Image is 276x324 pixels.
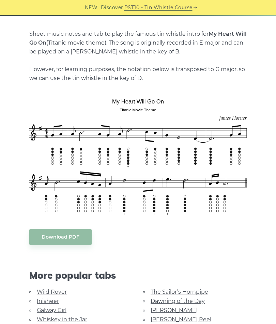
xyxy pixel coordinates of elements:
[29,93,247,219] img: My Heart Will Go On Tin Whistle Tab & Sheet Music
[37,298,59,304] a: Inisheer
[29,229,92,245] a: Download PDF
[29,270,247,281] span: More popular tabs
[37,289,67,295] a: Wild Rover
[37,307,66,313] a: Galway Girl
[124,4,193,12] a: PST10 - Tin Whistle Course
[37,316,87,323] a: Whiskey in the Jar
[151,298,205,304] a: Dawning of the Day
[151,316,211,323] a: [PERSON_NAME] Reel
[101,4,123,12] span: Discover
[85,4,99,12] span: NEW:
[29,30,247,83] p: Sheet music notes and tab to play the famous tin whistle intro for (Titanic movie theme). The son...
[151,307,198,313] a: [PERSON_NAME]
[151,289,208,295] a: The Sailor’s Hornpipe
